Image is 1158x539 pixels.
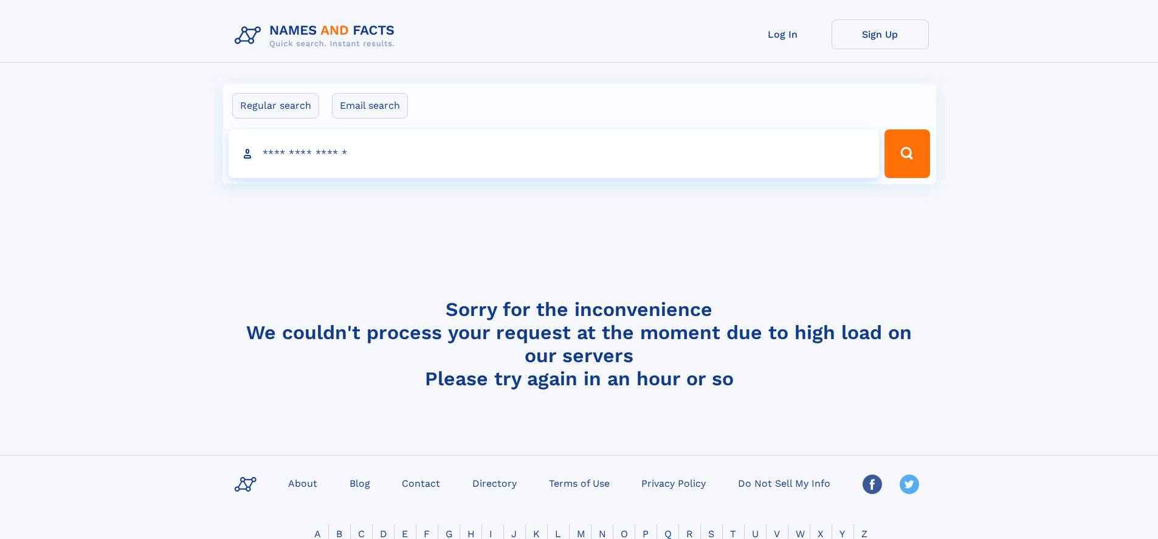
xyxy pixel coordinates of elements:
label: Email search [332,93,408,118]
img: Facebook [863,475,882,494]
input: search input [229,129,880,178]
a: Contact [397,474,445,492]
a: Sign Up [832,19,929,49]
a: Log In [734,19,832,49]
h4: Sorry for the inconvenience We couldn't process your request at the moment due to high load on ou... [230,298,929,390]
label: Regular search [232,93,319,118]
img: Twitter [900,475,919,494]
a: Directory [467,474,522,492]
a: Blog [345,474,375,492]
a: About [283,474,322,492]
a: Privacy Policy [636,474,711,492]
a: Terms of Use [544,474,615,492]
button: Search Button [884,129,929,178]
img: Logo Names and Facts [230,19,405,52]
a: Do Not Sell My Info [733,474,835,492]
